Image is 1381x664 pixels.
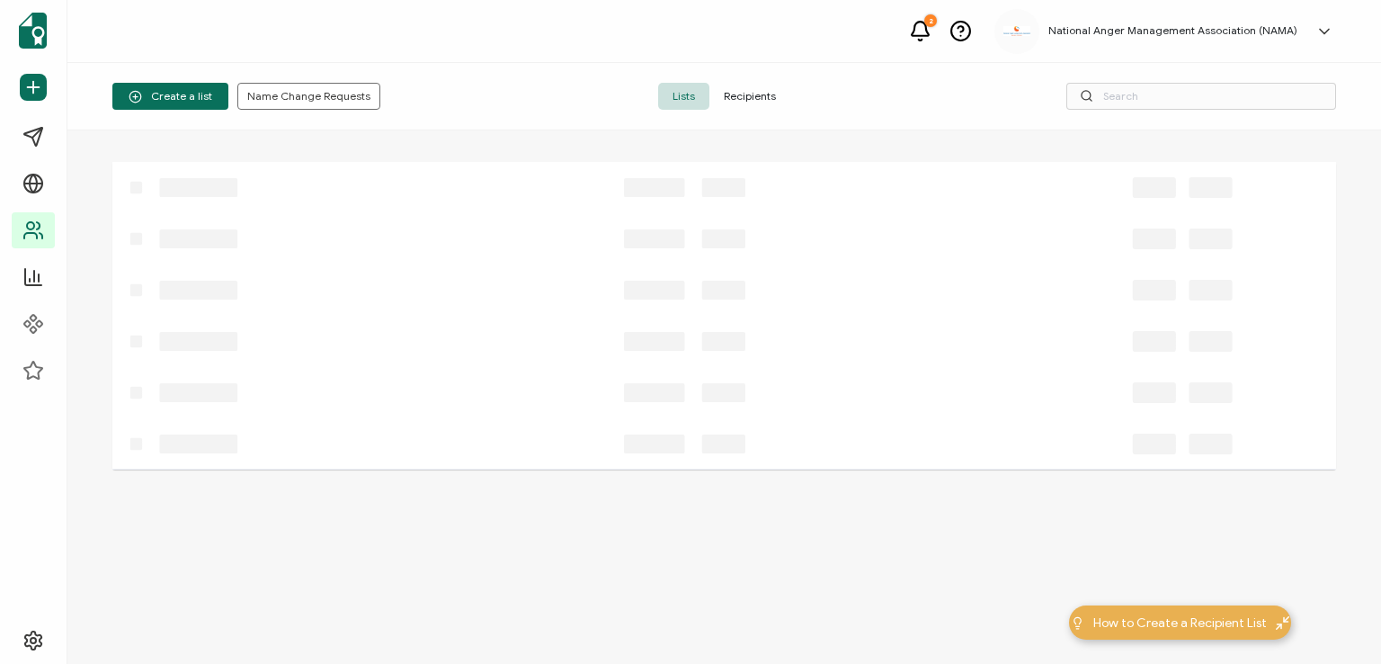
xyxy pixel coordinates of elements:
[1276,616,1289,630] img: minimize-icon.svg
[247,91,370,102] span: Name Change Requests
[19,13,47,49] img: sertifier-logomark-colored.svg
[924,14,937,27] div: 2
[1093,614,1267,633] span: How to Create a Recipient List
[1048,24,1297,37] h5: National Anger Management Association (NAMA)
[1291,578,1381,664] iframe: Chat Widget
[658,83,709,110] span: Lists
[1066,83,1336,110] input: Search
[709,83,790,110] span: Recipients
[129,90,212,103] span: Create a list
[1003,26,1030,36] img: 3ca2817c-e862-47f7-b2ec-945eb25c4a6c.jpg
[112,83,228,110] button: Create a list
[237,83,380,110] button: Name Change Requests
